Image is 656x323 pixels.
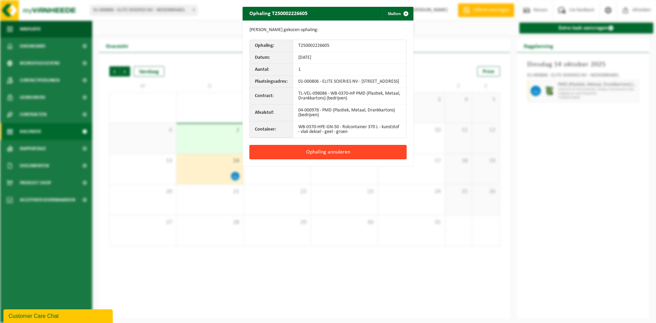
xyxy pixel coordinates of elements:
th: Datum: [250,52,293,64]
th: Plaatsingsadres: [250,76,293,88]
td: T250002226605 [293,40,406,52]
th: Container: [250,121,293,138]
th: Ophaling: [250,40,293,52]
td: [DATE] [293,52,406,64]
button: Sluiten [382,7,413,21]
td: 01-000806 - ELITE SOIERIES NV - [STREET_ADDRESS] [293,76,406,88]
th: Aantal: [250,64,293,76]
th: Afvalstof: [250,105,293,121]
td: 1 [293,64,406,76]
td: 04-000978 - PMD (Plastiek, Metaal, Drankkartons) (bedrijven) [293,105,406,121]
p: [PERSON_NAME] gekozen ophaling: [249,27,407,33]
button: Ophaling annuleren [249,145,407,159]
td: TL-VEL-098086 - WB-0370-HP PMD (Plastiek, Metaal, Drankkartons) (bedrijven) [293,88,406,105]
h2: Ophaling T250002226605 [243,7,314,20]
td: WB-0370-HPE-GN-50 - Rolcontainer 370 L - kunststof - vlak deksel - geel - groen [293,121,406,138]
iframe: chat widget [3,308,114,323]
th: Contract: [250,88,293,105]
